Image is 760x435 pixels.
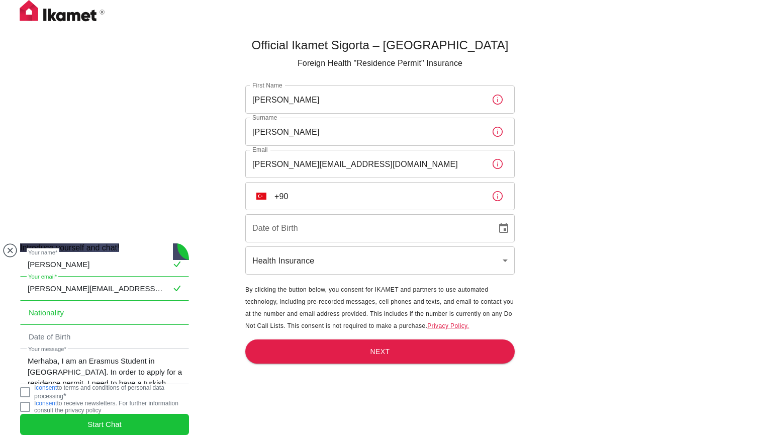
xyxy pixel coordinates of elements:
[34,400,178,414] jdiv: I to receive newsletters. For further information consult the privacy policy
[252,113,277,122] label: Surname
[87,419,122,430] span: Start Chat
[256,193,266,200] img: unknown
[252,81,282,90] label: First Name
[34,384,164,400] jdiv: I to terms and conditions of personal data processing
[252,187,270,205] button: Select country
[36,384,57,391] a: consent
[245,214,490,242] input: DD/MM/YYYY
[245,339,515,364] button: Next
[494,218,514,238] button: Choose date
[252,145,268,154] label: Email
[245,246,515,275] div: Health Insurance
[245,37,515,53] h5: Official Ikamet Sigorta – [GEOGRAPHIC_DATA]
[36,400,57,407] a: consent
[21,325,188,349] input: YYYY-MM-DD
[245,57,515,69] p: Foreign Health "Residence Permit" Insurance
[427,322,469,329] a: Privacy Policy.
[245,286,514,329] span: By clicking the button below, you consent for IKAMET and partners to use automated technology, in...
